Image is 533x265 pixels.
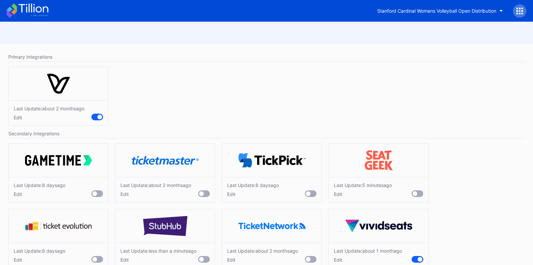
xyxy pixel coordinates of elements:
img: vividSeats.svg [345,220,412,232]
div: Edit [334,191,392,197]
div: Last Update: 5 minutes ago [334,182,392,188]
div: Last Update: about 2 months ago [14,106,84,111]
img: ticketNetwork.png [238,223,306,229]
button: Stanford Cardinal Womens Volleyball Open Distribution [372,5,508,17]
div: Secondary Integrations [8,129,525,138]
img: stubHub.svg [132,216,199,236]
div: Edit [227,257,298,263]
img: ticketmaster.svg [132,156,199,165]
div: Edit [14,191,65,197]
img: vivenu.svg [25,74,92,94]
div: Primary Integrations [8,52,525,62]
div: Last Update: about 2 months ago [120,182,191,188]
div: Edit [120,191,191,197]
img: gametime.svg [25,155,92,166]
div: Last Update: about 2 months ago [227,248,298,254]
div: Edit [120,257,196,263]
div: Edit [14,115,84,120]
div: Edit [227,191,279,197]
div: Last Update: 8 days ago [14,248,65,254]
img: tevo.svg [25,221,92,231]
div: Last Update: 8 days ago [227,182,279,188]
div: Last Update: about 1 month ago [334,248,402,254]
img: seatGeek.svg [345,150,412,170]
div: Last Update: less than a minute ago [120,248,196,254]
div: Edit [334,257,402,263]
div: Last Update: 8 days ago [14,182,65,188]
div: Stanford Cardinal Womens Volleyball Open Distribution [377,8,496,14]
img: TickPick_logo.svg [238,153,306,168]
div: Edit [14,257,65,263]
